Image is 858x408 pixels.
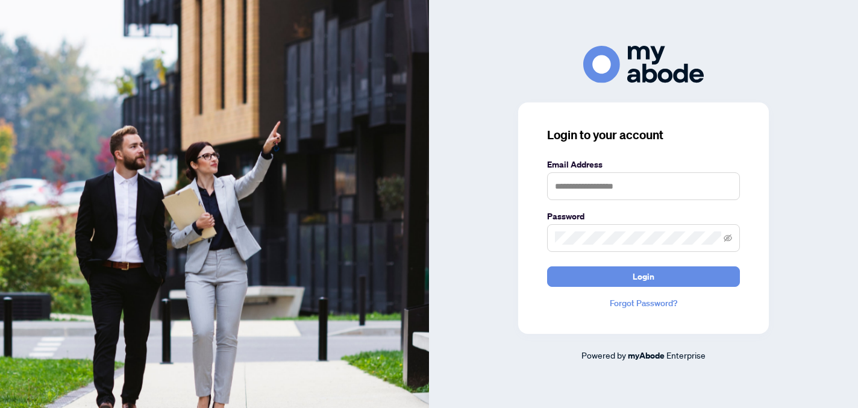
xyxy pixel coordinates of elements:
button: Login [547,266,740,287]
span: Enterprise [666,350,706,360]
span: Powered by [581,350,626,360]
a: myAbode [628,349,665,362]
label: Password [547,210,740,223]
h3: Login to your account [547,127,740,143]
label: Email Address [547,158,740,171]
img: ma-logo [583,46,704,83]
span: eye-invisible [724,234,732,242]
a: Forgot Password? [547,297,740,310]
span: Login [633,267,654,286]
